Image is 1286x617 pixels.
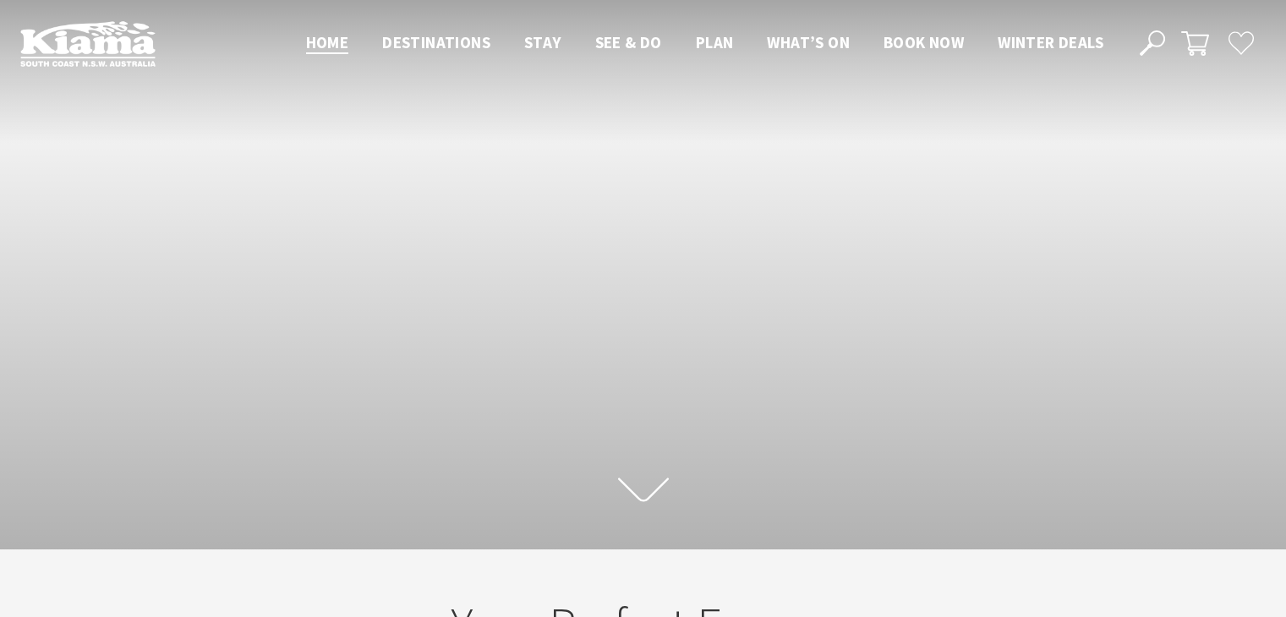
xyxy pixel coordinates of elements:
span: Stay [524,32,561,52]
span: Winter Deals [998,32,1103,52]
nav: Main Menu [289,30,1120,57]
span: Book now [884,32,964,52]
span: Plan [696,32,734,52]
span: What’s On [767,32,850,52]
span: Destinations [382,32,490,52]
span: See & Do [595,32,662,52]
span: Home [306,32,349,52]
img: Kiama Logo [20,20,156,67]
